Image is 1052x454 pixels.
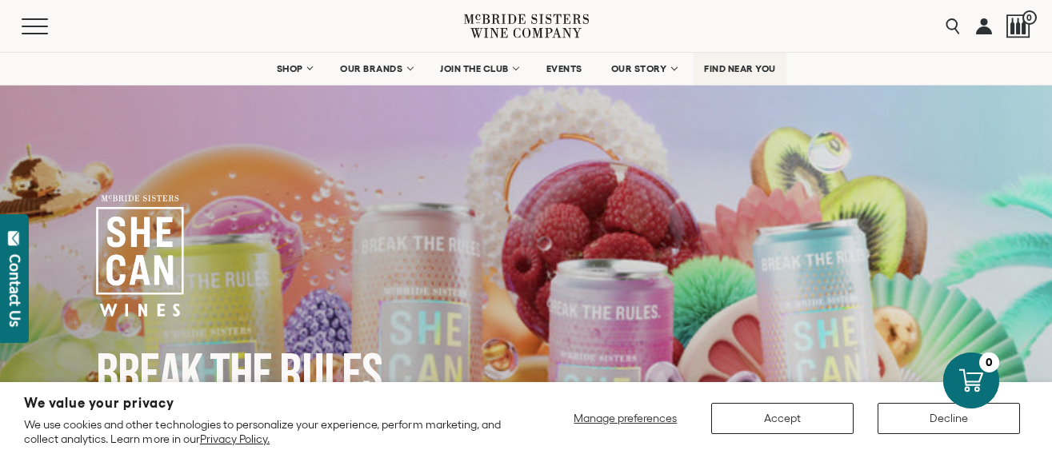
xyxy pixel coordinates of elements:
[574,412,677,424] span: Manage preferences
[711,403,854,434] button: Accept
[1022,10,1037,25] span: 0
[430,53,528,85] a: JOIN THE CLUB
[24,417,514,446] p: We use cookies and other technologies to personalize your experience, perform marketing, and coll...
[564,403,687,434] button: Manage preferences
[878,403,1020,434] button: Decline
[7,254,23,327] div: Contact Us
[536,53,593,85] a: EVENTS
[340,63,402,74] span: OUR BRANDS
[704,63,776,74] span: FIND NEAR YOU
[601,53,686,85] a: OUR STORY
[96,342,202,409] span: Break
[266,53,322,85] a: SHOP
[440,63,509,74] span: JOIN THE CLUB
[979,352,999,372] div: 0
[276,63,303,74] span: SHOP
[546,63,582,74] span: EVENTS
[22,18,79,34] button: Mobile Menu Trigger
[24,396,514,410] h2: We value your privacy
[210,342,272,409] span: the
[330,53,422,85] a: OUR BRANDS
[200,432,270,445] a: Privacy Policy.
[694,53,786,85] a: FIND NEAR YOU
[279,342,391,409] span: Rules.
[611,63,667,74] span: OUR STORY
